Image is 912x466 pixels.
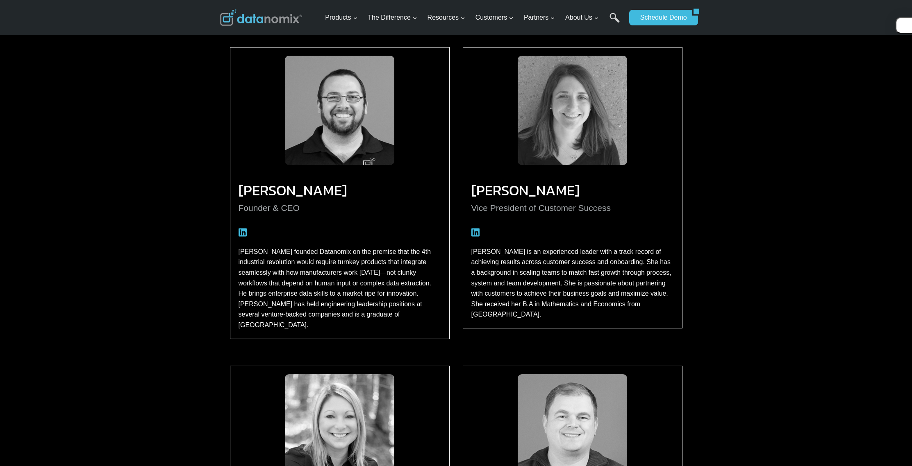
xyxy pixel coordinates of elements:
[239,201,441,215] p: Founder & CEO
[239,187,441,194] h3: [PERSON_NAME]
[322,5,625,31] nav: Primary Navigation
[368,12,417,23] span: The Difference
[629,10,692,25] a: Schedule Demo
[239,247,441,330] p: [PERSON_NAME] founded Datanomix on the premise that the 4th industrial revolution would require t...
[610,13,620,31] a: Search
[325,12,357,23] span: Products
[471,201,674,215] p: Vice President of Customer Success
[220,9,302,26] img: Datanomix
[565,12,599,23] span: About Us
[471,187,674,194] h3: [PERSON_NAME]
[524,12,555,23] span: Partners
[471,247,674,320] p: [PERSON_NAME] is an experienced leader with a track record of achieving results across customer s...
[475,12,514,23] span: Customers
[428,12,465,23] span: Resources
